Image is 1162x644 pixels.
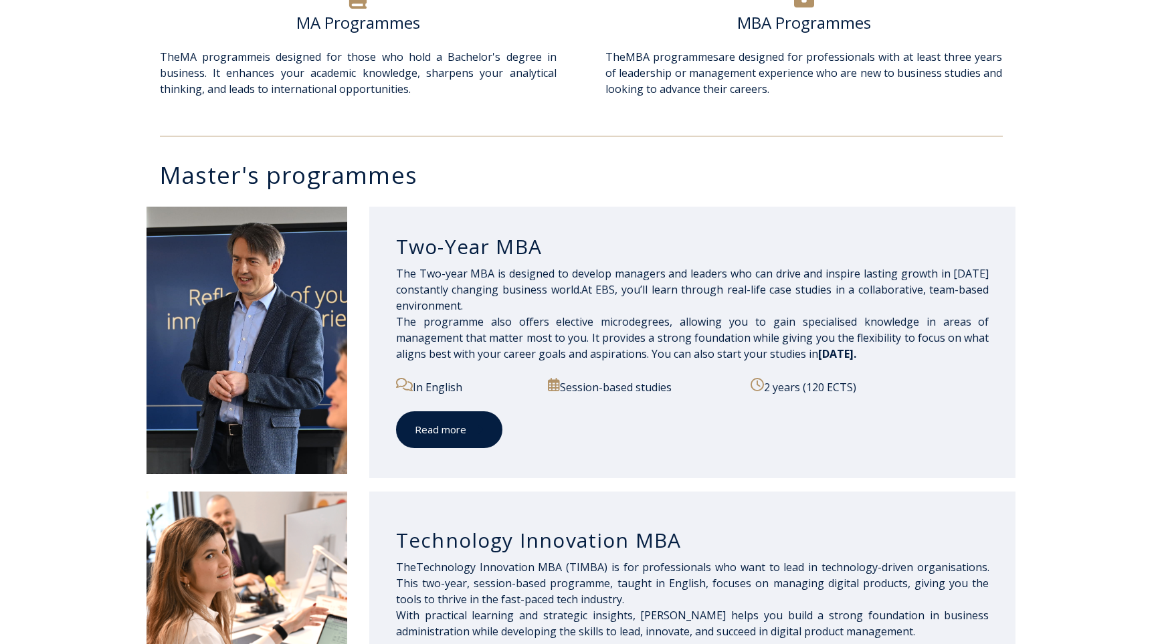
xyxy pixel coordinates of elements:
[416,560,676,574] span: Technology Innovation M
[605,49,1002,96] span: The are designed for professionals with at least three years of leadership or management experien...
[548,378,735,395] p: Session-based studies
[605,13,1002,33] h6: MBA Programmes
[396,608,989,639] span: With practical learning and strategic insights, [PERSON_NAME] helps you build a strong foundation...
[396,560,416,574] span: The
[160,163,1016,187] h3: Master's programmes
[625,49,718,64] a: MBA programmes
[396,560,989,607] span: sionals who want to lead in technology-driven organisations. This two-year, session-based program...
[396,234,989,259] h3: Two-Year MBA
[147,207,347,474] img: DSC_2098
[160,13,557,33] h6: MA Programmes
[396,411,502,448] a: Read more
[652,346,856,361] span: You can also start your studies in
[818,346,856,361] span: [DATE].
[180,49,262,64] a: MA programme
[751,378,989,395] p: 2 years (120 ECTS)
[396,266,989,361] span: The Two-year MBA is designed to develop managers and leaders who can drive and inspire lasting gr...
[396,378,533,395] p: In English
[396,528,989,553] h3: Technology Innovation MBA
[548,560,676,574] span: BA (TIMBA) is for profes
[160,49,557,96] span: The is designed for those who hold a Bachelor's degree in business. It enhances your academic kno...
